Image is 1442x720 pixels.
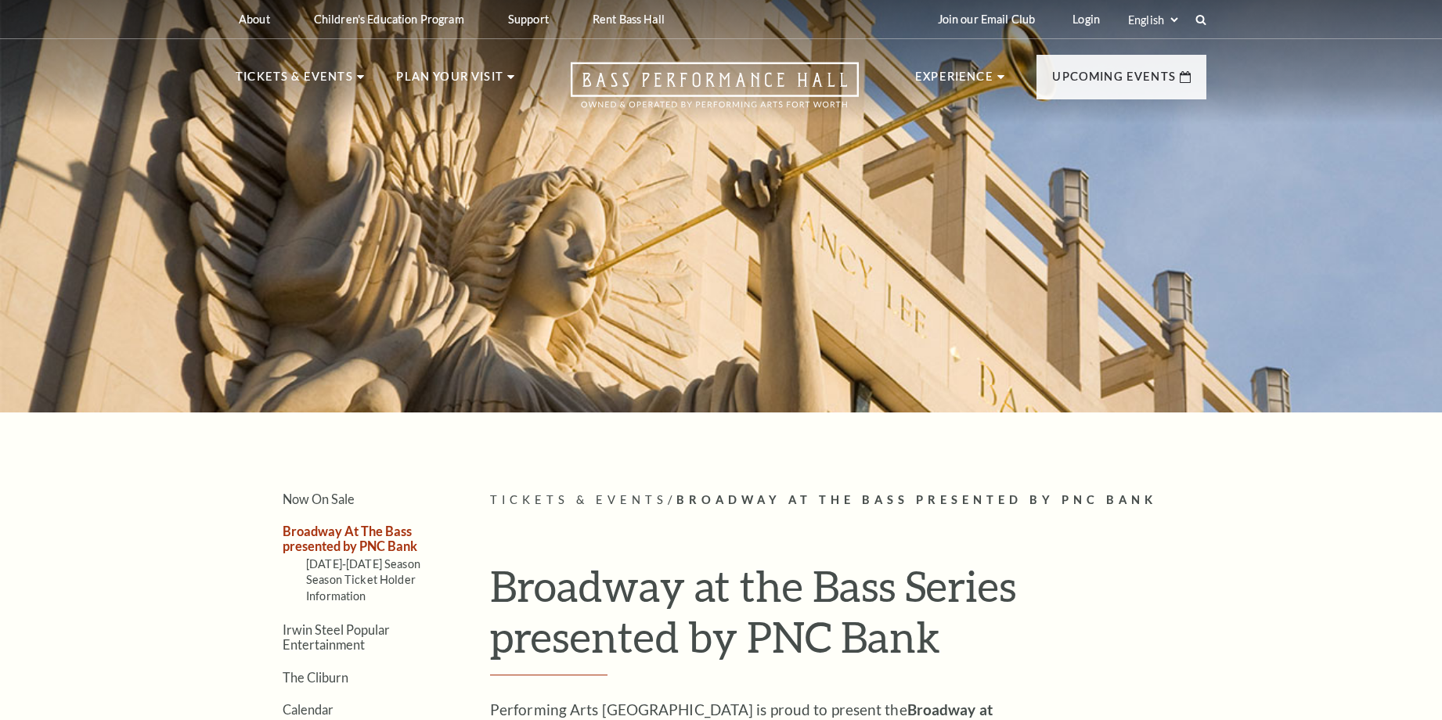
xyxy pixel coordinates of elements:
[283,524,417,553] a: Broadway At The Bass presented by PNC Bank
[283,670,348,685] a: The Cliburn
[490,491,1206,510] p: /
[1052,67,1176,95] p: Upcoming Events
[915,67,993,95] p: Experience
[306,557,420,571] a: [DATE]-[DATE] Season
[306,573,416,602] a: Season Ticket Holder Information
[283,622,390,652] a: Irwin Steel Popular Entertainment
[239,13,270,26] p: About
[396,67,503,95] p: Plan Your Visit
[236,67,353,95] p: Tickets & Events
[283,702,333,717] a: Calendar
[490,560,1206,675] h1: Broadway at the Bass Series presented by PNC Bank
[490,493,668,506] span: Tickets & Events
[314,13,464,26] p: Children's Education Program
[1125,13,1181,27] select: Select:
[593,13,665,26] p: Rent Bass Hall
[508,13,549,26] p: Support
[676,493,1157,506] span: Broadway At The Bass presented by PNC Bank
[283,491,355,506] a: Now On Sale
